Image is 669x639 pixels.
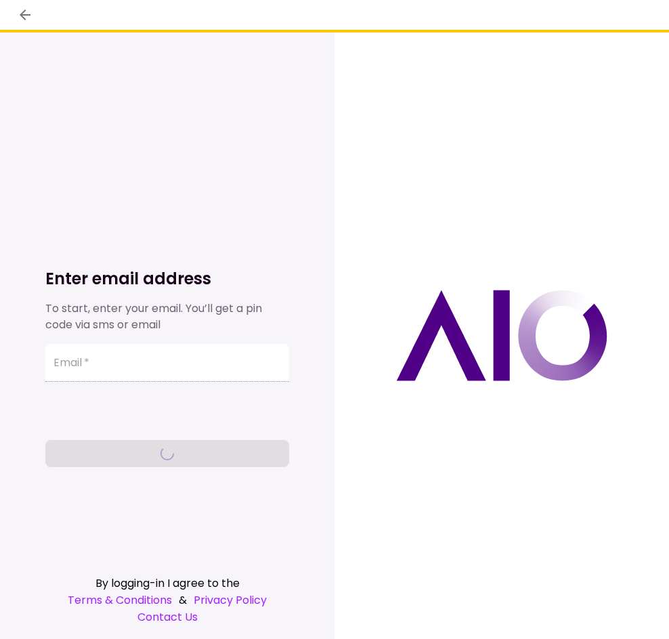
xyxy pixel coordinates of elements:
img: AIO logo [396,290,607,381]
a: Contact Us [45,609,289,625]
h1: Enter email address [45,268,289,290]
div: By logging-in I agree to the [45,575,289,592]
div: To start, enter your email. You’ll get a pin code via sms or email [45,301,289,333]
a: Privacy Policy [194,592,267,609]
button: back [14,3,37,26]
div: & [45,592,289,609]
a: Terms & Conditions [68,592,172,609]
